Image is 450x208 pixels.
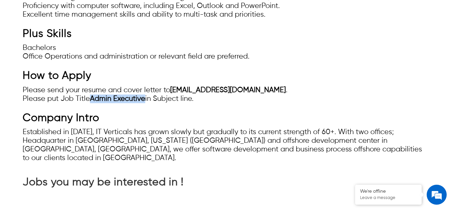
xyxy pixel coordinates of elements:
strong: How to Apply [23,71,91,81]
strong: Plus Skills [23,29,72,39]
h2: Jobs you may be interested in ! [23,176,184,192]
strong: Company Intro [23,113,99,123]
li: Please put Job Title in Subject line. [23,95,428,103]
strong: Admin Executive [90,95,145,103]
textarea: Type your message and click 'Submit' [3,138,127,161]
li: Please send your resume and cover letter to . [23,86,428,95]
span: We are offline. Please leave us a message. [14,62,116,129]
img: salesiqlogo_leal7QplfZFryJ6FIlVepeu7OftD7mt8q6exU6-34PB8prfIgodN67KcxXM9Y7JQ_.png [46,131,51,135]
em: Submit [98,161,121,170]
em: Driven by SalesIQ [52,130,85,135]
li: Excellent time management skills and ability to multi-task and priorities. [23,10,428,19]
li: Bachelors [23,44,428,52]
strong: [EMAIL_ADDRESS][DOMAIN_NAME] [170,87,286,94]
div: Leave a message [35,37,112,46]
p: Leave a message [360,195,417,201]
div: Minimize live chat window [109,3,125,19]
li: Proficiency with computer software, including Excel, Outlook and PowerPoint. [23,2,428,10]
img: logo_Zg8I0qSkbAqR2WFHt3p6CTuqpyXMFPubPcD2OT02zFN43Cy9FUNNG3NEPhM_Q1qe_.png [11,40,28,44]
li: Office Operations and administration or relevant field are preferred. [23,52,428,61]
div: We're offline [360,189,417,194]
